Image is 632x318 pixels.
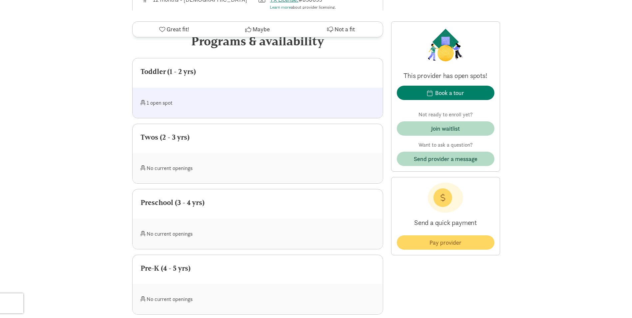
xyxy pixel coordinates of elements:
[397,213,494,233] p: Send a quick payment
[397,86,494,100] button: Book a tour
[397,71,494,80] p: This provider has open spots!
[132,32,383,50] div: Programs & availability
[397,141,494,149] p: Want to ask a question?
[141,161,258,175] div: No current openings
[397,121,494,136] button: Join waitlist
[429,238,461,247] span: Pay provider
[426,27,465,63] img: Provider logo
[270,4,336,11] div: about provider licensing.
[141,197,375,208] div: Preschool (3 - 4 yrs)
[216,22,299,37] button: Maybe
[299,22,382,37] button: Not a fit
[397,111,494,119] p: Not ready to enroll yet?
[270,4,291,10] a: Learn more
[141,96,258,110] div: 1 open spot
[133,22,216,37] button: Great fit!
[431,124,460,133] div: Join waitlist
[414,154,477,163] span: Send provider a message
[141,292,258,306] div: No current openings
[167,25,189,34] span: Great fit!
[334,25,355,34] span: Not a fit
[141,227,258,241] div: No current openings
[397,152,494,166] button: Send provider a message
[141,66,375,77] div: Toddler (1 - 2 yrs)
[435,88,464,97] div: Book a tour
[253,25,270,34] span: Maybe
[141,263,375,274] div: Pre-K (4 - 5 yrs)
[141,132,375,143] div: Twos (2 - 3 yrs)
